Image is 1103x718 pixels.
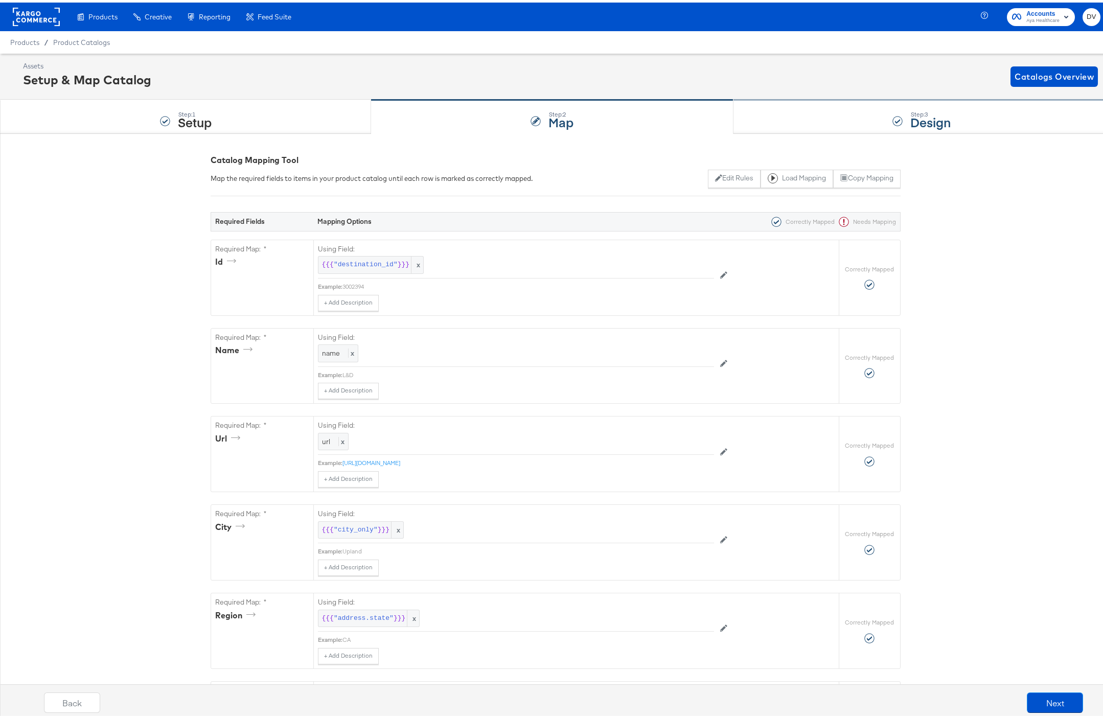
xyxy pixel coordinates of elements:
button: + Add Description [318,292,379,309]
div: L&D [342,368,714,377]
span: / [39,36,53,44]
span: x [348,346,354,355]
span: x [391,519,403,536]
a: [URL][DOMAIN_NAME] [342,456,400,464]
span: Reporting [199,10,231,18]
button: Back [44,690,100,710]
strong: Required Fields [215,214,265,223]
button: + Add Description [318,469,379,485]
span: url [322,434,330,444]
label: Required Map: * [215,418,309,428]
span: Products [10,36,39,44]
div: Example: [318,545,342,553]
button: Load Mapping [761,167,833,186]
label: Using Field: [318,418,714,428]
span: {{{ [322,523,334,532]
a: Product Catalogs [53,36,110,44]
span: {{{ [322,258,334,267]
button: Next [1027,690,1083,710]
div: region [215,607,259,619]
span: Accounts [1026,6,1060,17]
div: Step: 2 [548,108,573,115]
div: Correctly Mapped [767,214,835,224]
div: 3002394 [342,280,714,288]
label: Correctly Mapped [845,263,894,271]
div: Example: [318,280,342,288]
div: CA [342,633,714,641]
div: Map the required fields to items in your product catalog until each row is marked as correctly ma... [211,171,533,181]
span: x [411,254,423,271]
span: }}} [378,523,389,532]
strong: Map [548,111,573,128]
span: name [322,346,340,355]
span: {{{ [322,611,334,621]
label: Using Field: [318,595,714,605]
strong: Mapping Options [317,214,372,223]
button: Catalogs Overview [1010,64,1098,84]
span: Catalogs Overview [1015,67,1094,81]
button: DV [1083,6,1100,24]
span: }}} [398,258,409,267]
span: DV [1087,9,1096,20]
span: "city_only" [334,523,378,532]
span: x [407,608,419,624]
span: "address.state" [334,611,394,621]
label: Correctly Mapped [845,439,894,447]
div: Setup & Map Catalog [23,68,151,86]
span: Products [88,10,118,18]
div: Catalog Mapping Tool [211,152,901,164]
div: Step: 1 [178,108,212,115]
label: Required Map: * [215,242,309,251]
label: Required Map: * [215,595,309,605]
label: Required Map: * [215,506,309,516]
div: id [215,253,240,265]
span: Creative [145,10,172,18]
label: Correctly Mapped [845,351,894,359]
label: Using Field: [318,506,714,516]
button: Edit Rules [708,167,761,186]
div: city [215,519,248,530]
label: Correctly Mapped [845,616,894,624]
label: Correctly Mapped [845,527,894,536]
div: Example: [318,456,342,465]
button: AccountsAya Healthcare [1007,6,1075,24]
strong: Design [910,111,951,128]
div: url [215,430,244,442]
span: Feed Suite [258,10,291,18]
span: x [338,434,344,444]
div: Needs Mapping [835,214,896,224]
span: "destination_id" [334,258,398,267]
label: Using Field: [318,242,714,251]
div: Upland [342,545,714,553]
div: Assets [23,59,151,68]
button: + Add Description [318,557,379,573]
div: Example: [318,633,342,641]
label: Using Field: [318,330,714,340]
button: + Add Description [318,380,379,397]
strong: Setup [178,111,212,128]
div: name [215,342,256,354]
label: Required Map: * [215,330,309,340]
button: + Add Description [318,645,379,662]
div: Step: 3 [910,108,951,115]
button: Copy Mapping [833,167,900,186]
span: }}} [394,611,405,621]
div: Example: [318,368,342,377]
span: Aya Healthcare [1026,14,1060,22]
